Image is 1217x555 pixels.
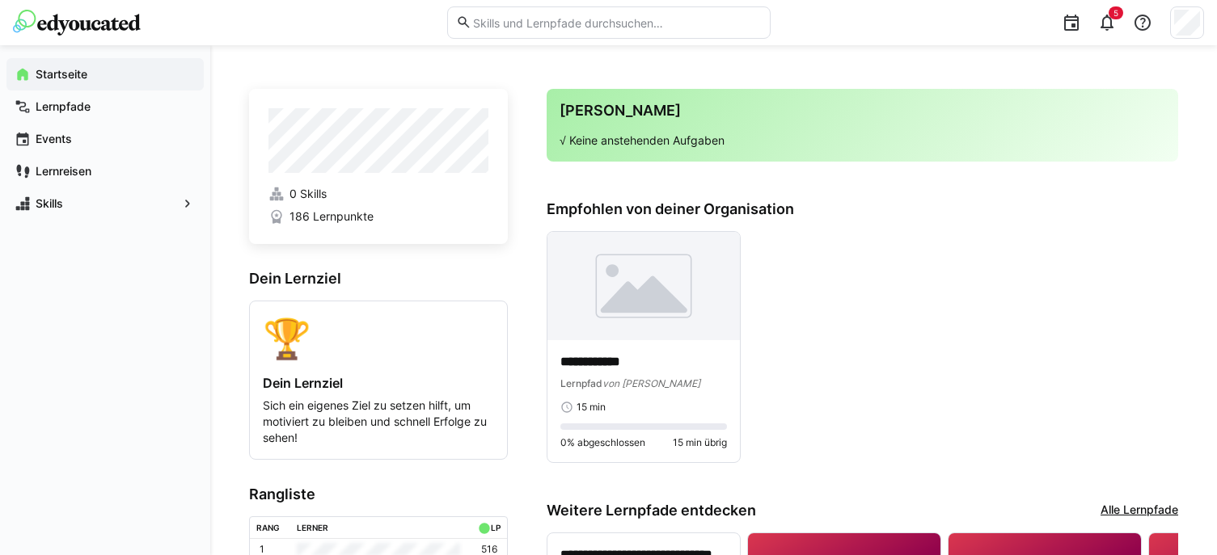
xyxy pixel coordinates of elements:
[560,102,1165,120] h3: [PERSON_NAME]
[547,200,1178,218] h3: Empfohlen von deiner Organisation
[1113,8,1118,18] span: 5
[263,375,494,391] h4: Dein Lernziel
[263,314,494,362] div: 🏆
[289,208,374,225] span: 186 Lernpunkte
[297,523,328,532] div: Lerner
[491,523,501,532] div: LP
[547,232,740,340] img: image
[471,15,761,30] input: Skills und Lernpfade durchsuchen…
[1101,502,1178,519] a: Alle Lernpfade
[673,436,727,449] span: 15 min übrig
[560,377,602,389] span: Lernpfad
[249,486,508,503] h3: Rangliste
[560,436,645,449] span: 0% abgeschlossen
[289,186,327,202] span: 0 Skills
[602,377,700,389] span: von [PERSON_NAME]
[249,270,508,288] h3: Dein Lernziel
[256,523,280,532] div: Rang
[560,132,1165,149] p: √ Keine anstehenden Aufgaben
[268,186,488,202] a: 0 Skills
[547,502,756,519] h3: Weitere Lernpfade entdecken
[263,397,494,446] p: Sich ein eigenes Ziel zu setzen hilft, um motiviert zu bleiben und schnell Erfolge zu sehen!
[577,401,606,414] span: 15 min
